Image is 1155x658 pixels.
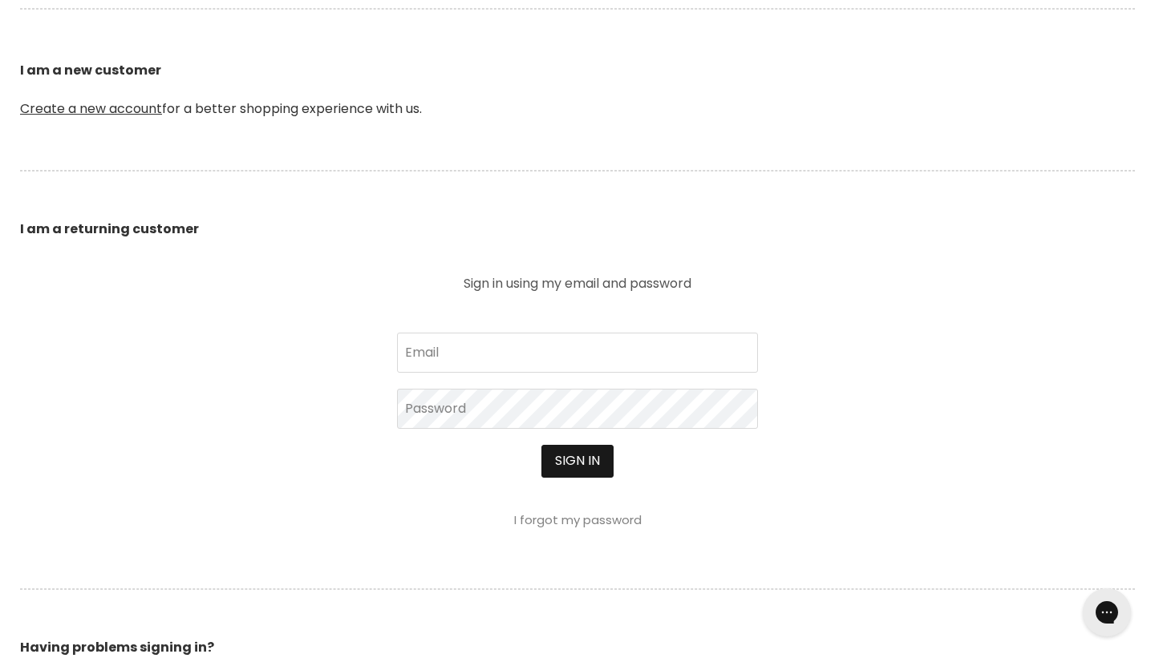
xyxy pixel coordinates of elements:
a: Create a new account [20,99,162,118]
a: I forgot my password [514,511,642,528]
button: Sign in [541,445,614,477]
b: I am a new customer [20,61,161,79]
b: Having problems signing in? [20,638,214,656]
p: Sign in using my email and password [397,277,758,290]
iframe: Gorgias live chat messenger [1075,583,1139,642]
p: for a better shopping experience with us. [20,22,1135,157]
b: I am a returning customer [20,220,199,238]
